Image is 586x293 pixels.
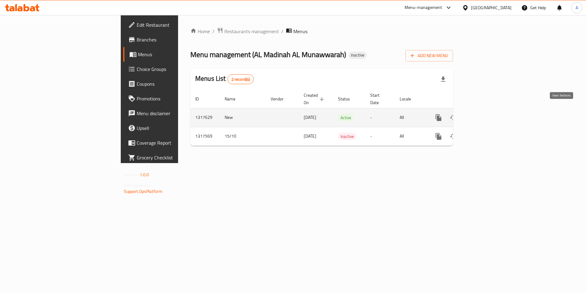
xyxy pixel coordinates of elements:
[338,95,358,103] span: Status
[190,90,495,146] table: enhanced table
[446,129,461,144] button: Change Status
[195,95,207,103] span: ID
[304,113,316,121] span: [DATE]
[338,114,354,121] span: Active
[123,91,219,106] a: Promotions
[190,48,346,61] span: Menu management ( AL Madinah AL Munawwarah )
[471,4,512,11] div: [GEOGRAPHIC_DATA]
[348,53,367,58] span: Inactive
[426,90,495,108] th: Actions
[431,129,446,144] button: more
[576,4,578,11] span: A
[400,95,419,103] span: Locale
[123,135,219,150] a: Coverage Report
[217,27,279,35] a: Restaurants management
[195,74,254,84] h2: Menus List
[370,92,387,106] span: Start Date
[137,154,214,161] span: Grocery Checklist
[304,132,316,140] span: [DATE]
[220,108,266,127] td: New
[271,95,291,103] span: Vendor
[138,51,214,58] span: Menus
[124,171,139,179] span: Version:
[338,133,356,140] span: Inactive
[395,127,426,146] td: All
[137,80,214,88] span: Coupons
[123,121,219,135] a: Upsell
[123,150,219,165] a: Grocery Checklist
[405,4,442,11] div: Menu-management
[140,171,149,179] span: 1.0.0
[224,28,279,35] span: Restaurants management
[293,28,307,35] span: Menus
[281,28,283,35] li: /
[123,32,219,47] a: Branches
[225,95,243,103] span: Name
[220,127,266,146] td: 15/10
[137,65,214,73] span: Choice Groups
[365,127,395,146] td: -
[137,110,214,117] span: Menu disclaimer
[348,52,367,59] div: Inactive
[123,47,219,62] a: Menus
[123,18,219,32] a: Edit Restaurant
[123,76,219,91] a: Coupons
[137,95,214,102] span: Promotions
[395,108,426,127] td: All
[338,133,356,140] div: Inactive
[228,76,254,82] span: 2 record(s)
[123,106,219,121] a: Menu disclaimer
[446,110,461,125] button: Change Status
[304,92,326,106] span: Created On
[124,187,163,195] a: Support.OpsPlatform
[137,21,214,29] span: Edit Restaurant
[137,124,214,132] span: Upsell
[137,36,214,43] span: Branches
[190,27,453,35] nav: breadcrumb
[123,62,219,76] a: Choice Groups
[410,52,448,60] span: Add New Menu
[405,50,453,61] button: Add New Menu
[227,74,254,84] div: Total records count
[431,110,446,125] button: more
[124,181,152,189] span: Get support on:
[137,139,214,146] span: Coverage Report
[365,108,395,127] td: -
